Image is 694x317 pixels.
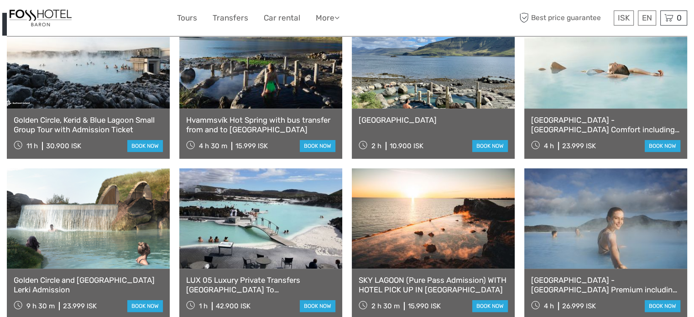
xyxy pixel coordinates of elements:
span: 4 h 30 m [199,142,227,150]
span: 0 [675,13,683,22]
div: 23.999 ISK [63,302,97,310]
a: Transfers [213,11,248,25]
span: Best price guarantee [517,10,611,26]
a: book now [300,300,335,312]
a: More [316,11,339,25]
button: Open LiveChat chat widget [105,14,116,25]
img: 1355-f22f4eb0-fb05-4a92-9bea-b034c25151e6_logo_small.jpg [7,7,74,29]
a: Golden Circle and [GEOGRAPHIC_DATA] Lerki Admission [14,275,163,294]
div: 15.990 ISK [408,302,441,310]
span: 11 h [26,142,38,150]
a: book now [472,300,508,312]
span: 9 h 30 m [26,302,55,310]
span: ISK [618,13,630,22]
a: Hvammsvík Hot Spring with bus transfer from and to [GEOGRAPHIC_DATA] [186,115,335,134]
div: 42.900 ISK [216,302,250,310]
div: BEST SELLER [2,13,34,36]
a: [GEOGRAPHIC_DATA] [359,115,508,125]
a: LUX 05 Luxury Private Transfers [GEOGRAPHIC_DATA] To [GEOGRAPHIC_DATA] [186,275,335,294]
a: book now [472,140,508,152]
div: 15.999 ISK [235,142,268,150]
div: 10.900 ISK [390,142,423,150]
span: 4 h [544,142,554,150]
a: SKY LAGOON (Pure Pass Admission) WITH HOTEL PICK UP IN [GEOGRAPHIC_DATA] [359,275,508,294]
a: book now [127,140,163,152]
a: Car rental [264,11,300,25]
a: book now [645,300,680,312]
span: 2 h [371,142,381,150]
span: 1 h [199,302,208,310]
a: book now [300,140,335,152]
div: EN [638,10,656,26]
a: Golden Circle, Kerid & Blue Lagoon Small Group Tour with Admission Ticket [14,115,163,134]
span: 4 h [544,302,554,310]
a: book now [127,300,163,312]
a: [GEOGRAPHIC_DATA] - [GEOGRAPHIC_DATA] Comfort including admission [531,115,680,134]
div: 26.999 ISK [562,302,596,310]
a: Tours [177,11,197,25]
span: 2 h 30 m [371,302,400,310]
a: [GEOGRAPHIC_DATA] - [GEOGRAPHIC_DATA] Premium including admission [531,275,680,294]
p: We're away right now. Please check back later! [13,16,103,23]
a: book now [645,140,680,152]
div: 23.999 ISK [562,142,596,150]
div: 30.900 ISK [46,142,81,150]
